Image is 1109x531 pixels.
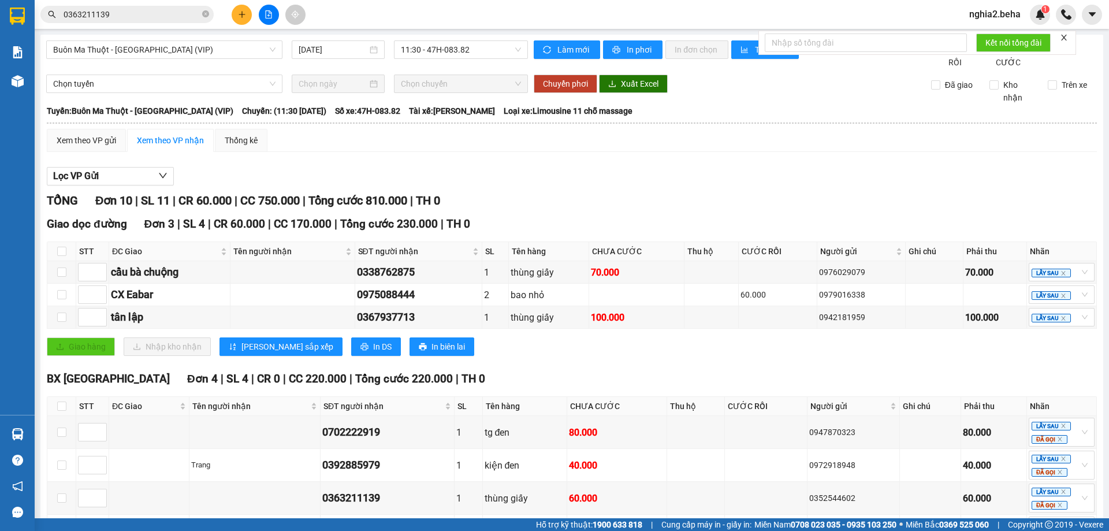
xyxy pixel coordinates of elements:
[899,522,903,527] span: ⚪️
[1032,314,1071,322] span: LẤY SAU
[485,425,565,440] div: tg đen
[603,40,663,59] button: printerIn phơi
[485,458,565,473] div: kiện đen
[1032,468,1067,477] span: ĐÃ GỌI
[441,217,444,231] span: |
[357,264,481,280] div: 0338762875
[285,5,306,25] button: aim
[665,40,728,59] button: In đơn chọn
[809,492,898,504] div: 0352544602
[998,518,999,531] span: |
[265,10,273,18] span: file-add
[355,284,483,306] td: 0975088444
[12,507,23,518] span: message
[95,194,132,207] span: Đơn 10
[135,194,138,207] span: |
[1032,291,1071,300] span: LẤY SAU
[809,459,898,471] div: 0972918948
[112,400,177,413] span: ĐC Giao
[1082,5,1102,25] button: caret-down
[557,43,591,56] span: Làm mới
[137,134,204,147] div: Xem theo VP nhận
[308,194,407,207] span: Tổng cước 810.000
[456,425,480,440] div: 1
[1057,469,1063,475] span: close
[410,194,413,207] span: |
[229,343,237,352] span: sort-ascending
[12,46,24,58] img: solution-icon
[740,46,750,55] span: bar-chart
[739,242,817,261] th: CƯỚC RỒI
[1032,488,1071,496] span: LẤY SAU
[349,372,352,385] span: |
[257,372,280,385] span: CR 0
[961,397,1027,416] th: Phải thu
[283,372,286,385] span: |
[740,288,815,301] div: 60.000
[12,75,24,87] img: warehouse-icon
[462,372,485,385] span: TH 0
[241,340,333,353] span: [PERSON_NAME] sắp xếp
[511,265,587,280] div: thùng giấy
[504,105,632,117] span: Loại xe: Limousine 11 chỗ massage
[484,310,507,325] div: 1
[1045,521,1053,529] span: copyright
[569,425,665,440] div: 80.000
[1030,245,1093,258] div: Nhãn
[321,416,455,449] td: 0702222919
[173,194,176,207] span: |
[1060,423,1066,429] span: close
[484,288,507,302] div: 2
[357,309,481,325] div: 0367937713
[1043,5,1047,13] span: 1
[183,217,205,231] span: SL 4
[1057,79,1092,91] span: Trên xe
[410,337,474,356] button: printerIn biên lai
[906,242,963,261] th: Ghi chú
[1032,422,1071,430] span: LẤY SAU
[192,400,308,413] span: Tên người nhận
[53,75,276,92] span: Chọn tuyến
[1060,270,1066,276] span: close
[455,397,482,416] th: SL
[485,491,565,506] div: thùng giấy
[569,458,665,473] div: 40.000
[242,105,326,117] span: Chuyến: (11:30 [DATE])
[335,105,400,117] span: Số xe: 47H-083.82
[651,518,653,531] span: |
[351,337,401,356] button: printerIn DS
[355,261,483,284] td: 0338762875
[124,337,211,356] button: downloadNhập kho nhận
[819,266,903,279] div: 0976029079
[373,340,392,353] span: In DS
[511,310,587,325] div: thùng giấy
[1030,400,1093,413] div: Nhãn
[810,400,888,413] span: Người gửi
[999,79,1039,104] span: Kho nhận
[534,75,597,93] button: Chuyển phơi
[456,491,480,506] div: 1
[251,372,254,385] span: |
[323,400,442,413] span: SĐT người nhận
[76,242,109,261] th: STT
[484,265,507,280] div: 1
[141,194,170,207] span: SL 11
[731,40,799,59] button: bar-chartThống kê
[1032,435,1067,444] span: ĐÃ GỌI
[10,8,25,25] img: logo-vxr
[1060,293,1066,299] span: close
[754,518,896,531] span: Miền Nam
[232,5,252,25] button: plus
[960,7,1030,21] span: nghia2.beha
[511,288,587,302] div: bao nhỏ
[53,169,99,183] span: Lọc VP Gửi
[299,77,367,90] input: Chọn ngày
[591,310,682,325] div: 100.000
[416,194,440,207] span: TH 0
[12,428,24,440] img: warehouse-icon
[567,397,667,416] th: CHƯA CƯỚC
[591,265,682,280] div: 70.000
[1060,34,1068,42] span: close
[219,337,343,356] button: sort-ascending[PERSON_NAME] sắp xếp
[809,426,898,439] div: 0947870323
